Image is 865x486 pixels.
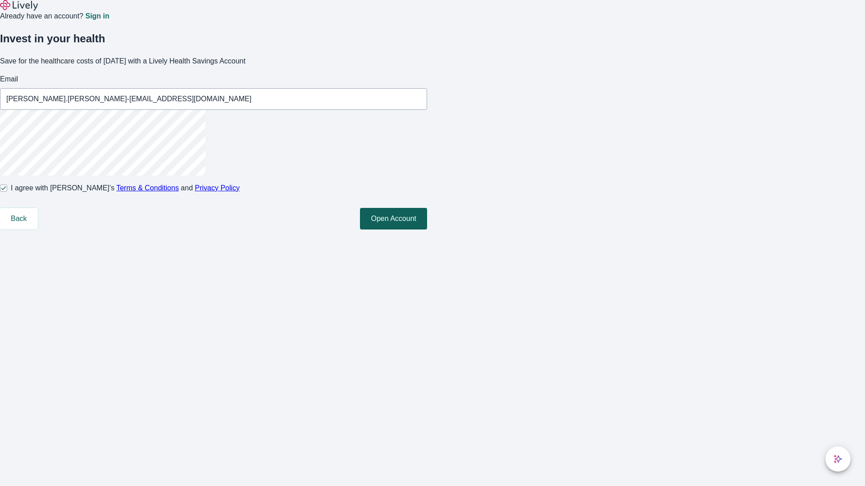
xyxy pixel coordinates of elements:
[833,454,842,463] svg: Lively AI Assistant
[85,13,109,20] a: Sign in
[195,184,240,192] a: Privacy Policy
[11,183,240,193] span: I agree with [PERSON_NAME]’s and
[360,208,427,229] button: Open Account
[825,446,851,472] button: chat
[116,184,179,192] a: Terms & Conditions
